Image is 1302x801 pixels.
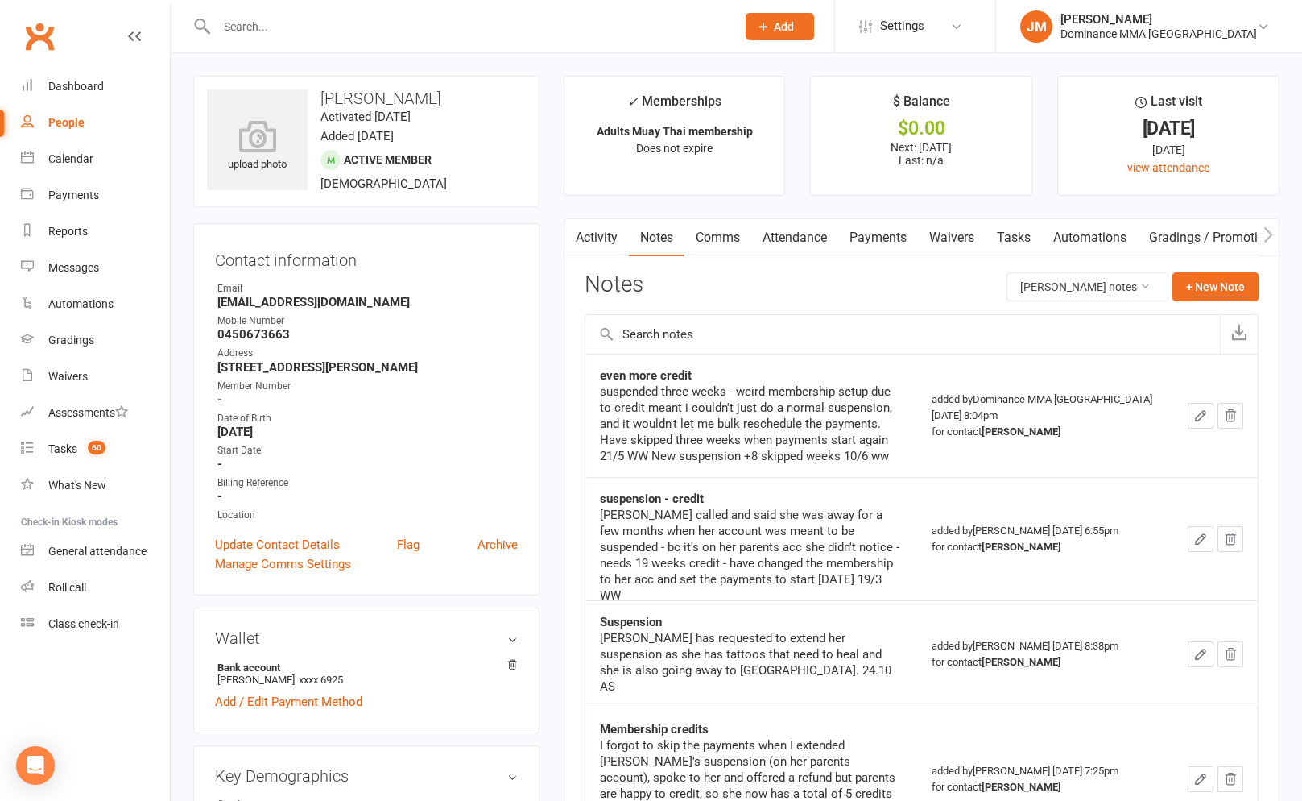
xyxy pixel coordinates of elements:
div: General attendance [48,545,147,558]
div: Roll call [48,581,86,594]
div: added by [PERSON_NAME] [DATE] 8:38pm [932,638,1159,670]
div: [PERSON_NAME] [1060,12,1257,27]
div: Reports [48,225,88,238]
div: Start Date [217,443,518,459]
a: General attendance kiosk mode [21,533,170,570]
span: Settings [880,8,924,44]
div: What's New [48,479,106,492]
time: Added [DATE] [320,129,394,143]
div: $0.00 [825,120,1017,137]
div: Waivers [48,370,88,383]
strong: Bank account [217,662,510,674]
input: Search notes [585,315,1220,354]
a: People [21,105,170,141]
strong: - [217,457,518,471]
div: Open Intercom Messenger [16,746,55,785]
span: Does not expire [636,142,713,155]
div: upload photo [207,120,308,173]
strong: - [217,392,518,407]
h3: Wallet [215,629,518,647]
a: Automations [21,286,170,322]
time: Activated [DATE] [320,110,411,124]
a: Gradings [21,322,170,359]
a: Clubworx [19,16,60,56]
a: Messages [21,250,170,286]
div: Date of Birth [217,411,518,426]
strong: Membership credits [600,722,709,737]
a: Automations [1042,219,1138,256]
div: Automations [48,297,114,310]
strong: [STREET_ADDRESS][PERSON_NAME] [217,360,518,375]
div: Email [217,281,518,297]
div: Memberships [627,91,721,121]
i: ✓ [627,94,638,110]
span: [DEMOGRAPHIC_DATA] [320,176,447,191]
span: Active member [344,153,432,166]
a: Activity [564,219,629,256]
input: Search... [212,15,725,38]
div: Member Number [217,379,518,394]
strong: [PERSON_NAME] [982,425,1061,438]
h3: Contact information [215,245,518,269]
div: Last visit [1135,91,1202,120]
strong: even more credit [600,368,692,383]
span: xxxx 6925 [299,674,343,686]
a: Waivers [21,359,170,395]
a: Flag [397,535,420,554]
a: Payments [21,177,170,214]
div: Assessments [48,406,128,419]
strong: [PERSON_NAME] [982,541,1061,553]
div: JM [1020,10,1052,43]
strong: 0450673663 [217,327,518,342]
strong: Suspension [600,615,662,629]
p: Next: [DATE] Last: n/a [825,141,1017,167]
div: Dashboard [48,80,104,93]
strong: [DATE] [217,425,518,439]
div: [PERSON_NAME] has requested to extend her suspension as she has tattoos that need to heal and she... [600,630,903,695]
strong: Adults Muay Thai membership [597,125,753,138]
div: for contact [932,654,1159,670]
strong: [EMAIL_ADDRESS][DOMAIN_NAME] [217,295,518,309]
a: Calendar [21,141,170,177]
a: Archive [477,535,518,554]
div: Location [217,508,518,523]
a: Tasks 60 [21,431,170,467]
div: added by [PERSON_NAME] [DATE] 7:25pm [932,763,1159,795]
a: view attendance [1127,161,1209,174]
strong: [PERSON_NAME] [982,656,1061,668]
span: Add [774,20,794,33]
a: Assessments [21,395,170,431]
div: for contact [932,779,1159,795]
div: Gradings [48,334,94,347]
div: Mobile Number [217,313,518,329]
div: Dominance MMA [GEOGRAPHIC_DATA] [1060,27,1257,41]
a: Reports [21,214,170,250]
button: Add [746,13,814,40]
strong: - [217,489,518,504]
div: added by Dominance MMA [GEOGRAPHIC_DATA] [DATE] 8:04pm [932,392,1159,440]
a: Attendance [751,219,838,256]
a: Tasks [986,219,1042,256]
a: Add / Edit Payment Method [215,692,362,712]
div: Tasks [48,442,77,455]
div: Address [217,346,518,361]
div: Class check-in [48,617,119,630]
h3: Key Demographics [215,767,518,785]
div: Messages [48,261,99,274]
a: Manage Comms Settings [215,554,351,574]
strong: suspension - credit [600,492,704,506]
a: Class kiosk mode [21,606,170,642]
div: $ Balance [893,91,950,120]
div: added by [PERSON_NAME] [DATE] 6:55pm [932,523,1159,555]
div: Calendar [48,152,93,165]
button: [PERSON_NAME] notes [1006,272,1168,301]
a: Waivers [918,219,986,256]
div: suspended three weeks - weird membership setup due to credit meant i couldn't just do a normal su... [600,384,903,464]
li: [PERSON_NAME] [215,659,518,688]
strong: [PERSON_NAME] [982,781,1061,793]
button: + New Note [1172,272,1259,301]
h3: [PERSON_NAME] [207,89,526,107]
a: What's New [21,467,170,504]
div: Billing Reference [217,475,518,491]
a: Update Contact Details [215,535,340,554]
